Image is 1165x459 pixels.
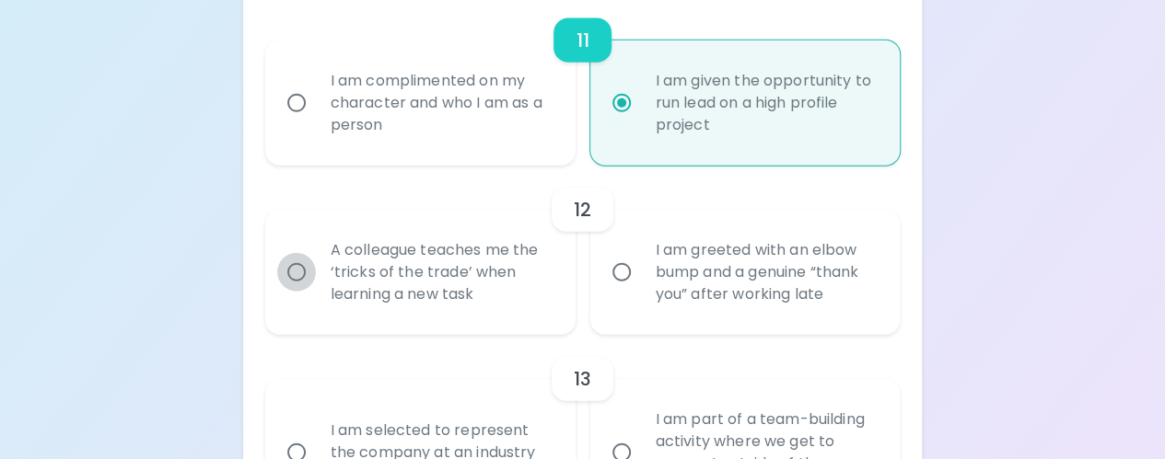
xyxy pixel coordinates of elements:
div: I am given the opportunity to run lead on a high profile project [641,48,891,158]
h6: 11 [576,26,588,55]
h6: 12 [574,195,591,224]
div: I am greeted with an elbow bump and a genuine “thank you” after working late [641,217,891,327]
h6: 13 [574,364,591,394]
div: I am complimented on my character and who I am as a person [316,48,565,158]
div: A colleague teaches me the ‘tricks of the trade’ when learning a new task [316,217,565,327]
div: choice-group-check [265,166,901,335]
